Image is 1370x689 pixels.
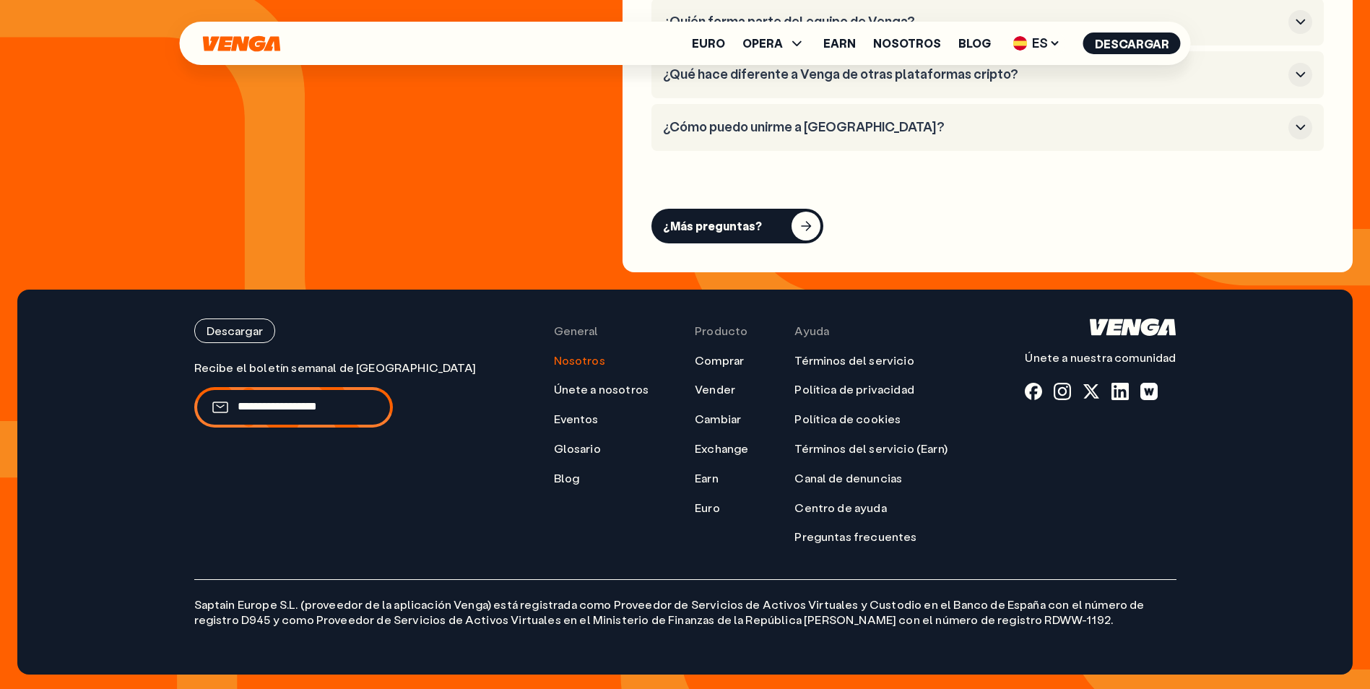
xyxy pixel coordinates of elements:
a: Preguntas frecuentes [794,529,916,545]
button: ¿Qué hace diferente a Venga de otras plataformas cripto? [663,63,1312,87]
p: Recibe el boletín semanal de [GEOGRAPHIC_DATA] [194,360,476,376]
a: Nosotros [873,38,941,49]
a: Cambiar [695,412,741,427]
a: linkedin [1111,383,1129,400]
a: Canal de denuncias [794,471,902,486]
a: Política de cookies [794,412,901,427]
a: Euro [695,500,720,516]
button: ¿Quién forma parte del equipo de Venga? [663,10,1312,34]
a: Nosotros [554,353,605,368]
p: Únete a nuestra comunidad [1025,350,1176,365]
span: General [554,324,599,339]
button: ¿Más preguntas? [651,209,823,243]
a: Únete a nosotros [554,382,649,397]
a: Euro [692,38,725,49]
a: Comprar [695,353,744,368]
button: Descargar [1083,32,1181,54]
span: Ayuda [794,324,829,339]
svg: Inicio [1090,318,1176,336]
div: ¿Más preguntas? [663,219,762,233]
a: instagram [1054,383,1071,400]
a: Términos del servicio [794,353,914,368]
a: Blog [958,38,991,49]
button: ¿Cómo puedo unirme a [GEOGRAPHIC_DATA]? [663,116,1312,139]
a: Earn [823,38,856,49]
a: Vender [695,382,735,397]
a: Descargar [194,318,476,343]
a: fb [1025,383,1042,400]
a: Glosario [554,441,601,456]
svg: Inicio [201,35,282,52]
span: OPERA [742,35,806,52]
a: Eventos [554,412,599,427]
img: flag-es [1013,36,1028,51]
a: Centro de ayuda [794,500,886,516]
h3: ¿Qué hace diferente a Venga de otras plataformas cripto? [663,66,1283,82]
a: Términos del servicio (Earn) [794,441,947,456]
span: Producto [695,324,747,339]
a: warpcast [1140,383,1158,400]
button: Descargar [194,318,275,343]
h3: ¿Cómo puedo unirme a [GEOGRAPHIC_DATA]? [663,119,1283,135]
a: Earn [695,471,719,486]
h3: ¿Quién forma parte del equipo de Venga? [663,14,1283,30]
a: x [1083,383,1100,400]
span: OPERA [742,38,783,49]
a: Política de privacidad [794,382,914,397]
a: Exchange [695,441,748,456]
p: Saptain Europe S.L. (proveedor de la aplicación Venga) está registrada como Proveedor de Servicio... [194,579,1176,628]
span: ES [1008,32,1066,55]
a: Blog [554,471,580,486]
